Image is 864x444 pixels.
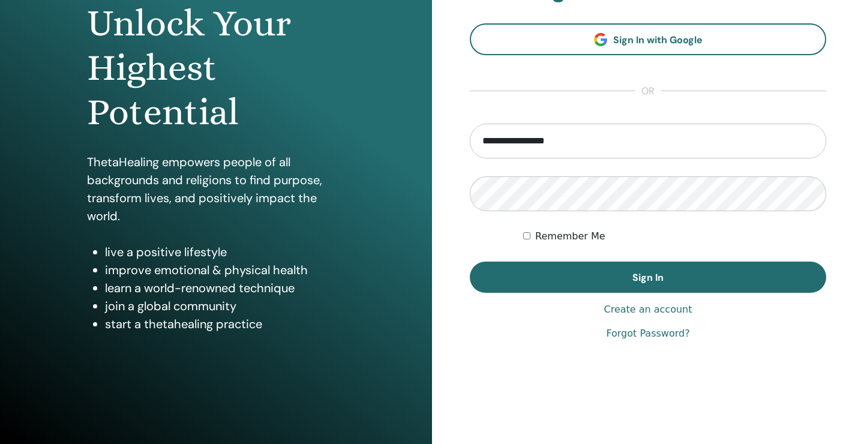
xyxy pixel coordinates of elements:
a: Forgot Password? [606,326,689,341]
button: Sign In [470,262,826,293]
div: Keep me authenticated indefinitely or until I manually logout [523,229,826,244]
a: Create an account [604,302,692,317]
li: join a global community [105,297,345,315]
span: Sign In [632,271,664,284]
li: start a thetahealing practice [105,315,345,333]
li: improve emotional & physical health [105,261,345,279]
li: live a positive lifestyle [105,243,345,261]
span: Sign In with Google [613,34,703,46]
a: Sign In with Google [470,23,826,55]
label: Remember Me [535,229,605,244]
h1: Unlock Your Highest Potential [87,1,345,135]
li: learn a world-renowned technique [105,279,345,297]
p: ThetaHealing empowers people of all backgrounds and religions to find purpose, transform lives, a... [87,153,345,225]
span: or [635,84,661,98]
